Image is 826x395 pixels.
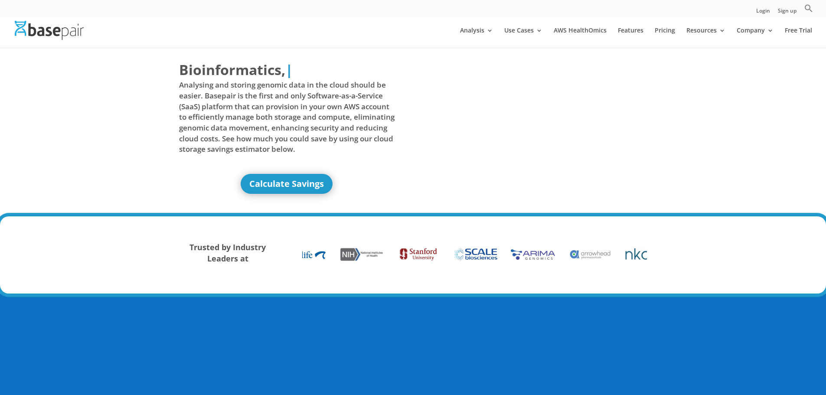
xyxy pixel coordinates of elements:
[179,60,285,80] span: Bioinformatics,
[15,21,84,39] img: Basepair
[804,4,813,13] svg: Search
[504,27,542,48] a: Use Cases
[554,27,607,48] a: AWS HealthOmics
[420,60,636,181] iframe: Basepair - NGS Analysis Simplified
[189,242,266,264] strong: Trusted by Industry Leaders at
[686,27,725,48] a: Resources
[179,80,395,154] span: Analysing and storing genomic data in the cloud should be easier. Basepair is the first and only ...
[778,8,797,17] a: Sign up
[785,27,812,48] a: Free Trial
[756,8,770,17] a: Login
[460,27,493,48] a: Analysis
[804,4,813,17] a: Search Icon Link
[655,27,675,48] a: Pricing
[618,27,643,48] a: Features
[241,174,333,194] a: Calculate Savings
[737,27,774,48] a: Company
[285,60,293,79] span: |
